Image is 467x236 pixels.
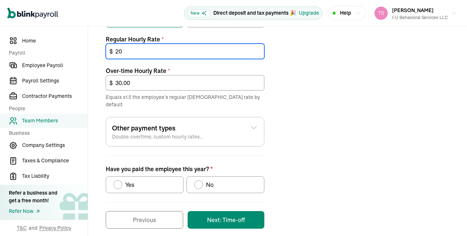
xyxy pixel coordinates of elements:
span: T&C [17,224,27,232]
button: Next: Time-off [188,211,264,229]
iframe: Chat Widget [430,201,467,236]
span: $ [109,47,113,56]
span: Double-overtime, custom hourly rates... [112,133,203,140]
nav: Global [7,3,58,24]
span: Help [340,9,351,17]
p: Have you paid the employee this year? [106,165,264,173]
button: Help [328,6,366,20]
span: Team Members [22,117,88,125]
a: Refer Now [9,207,57,215]
span: Contractor Payments [22,92,88,100]
span: Home [22,37,88,45]
span: New [187,9,210,17]
p: Equals x1.5 the employee’s regular [DEMOGRAPHIC_DATA] rate by default [106,93,264,108]
span: Privacy Policy [39,224,71,232]
span: $ [109,78,113,87]
div: Refer a business and get a free month! [9,189,57,204]
span: Payroll [9,49,83,57]
label: Over-time Hourly Rate [106,66,264,75]
input: Enter amount per hour [106,75,264,91]
span: Company Settings [22,141,88,149]
span: People [9,105,83,113]
span: Business [9,129,83,137]
button: Previous [106,211,183,229]
span: No [206,180,214,189]
button: Upgrade [299,9,319,17]
span: Yes [125,180,134,189]
input: Enter amount per hour [106,44,264,59]
p: Direct deposit and tax payments 🎉 [213,9,296,17]
span: Tax Liability [22,172,88,180]
div: Have you paid the employee this year? [106,165,264,193]
span: [PERSON_NAME] [392,7,434,14]
button: [PERSON_NAME]I-U Behavioral Services LLC [372,4,460,22]
label: Regular Hourly Rate [106,35,264,44]
span: Employee Payroll [22,62,88,69]
span: Taxes & Compliance [22,157,88,165]
div: I-U Behavioral Services LLC [392,14,448,21]
span: Payroll Settings [22,77,88,85]
span: Other payment types [112,123,203,133]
